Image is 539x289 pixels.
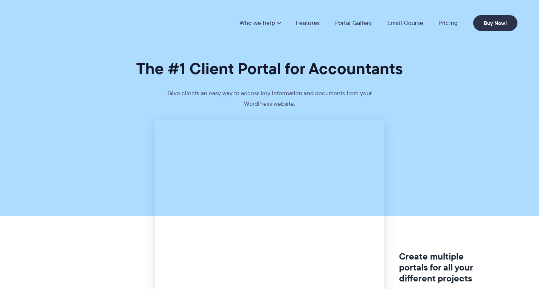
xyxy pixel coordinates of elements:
p: Give clients an easy way to access key information and documents from your WordPress website. [156,88,383,120]
h3: Create multiple portals for all your different projects [399,251,482,284]
a: Buy Now! [473,15,517,31]
a: Who we help [239,19,281,27]
a: Pricing [438,19,458,27]
a: Features [296,19,320,27]
a: Portal Gallery [335,19,372,27]
a: Email Course [387,19,424,27]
